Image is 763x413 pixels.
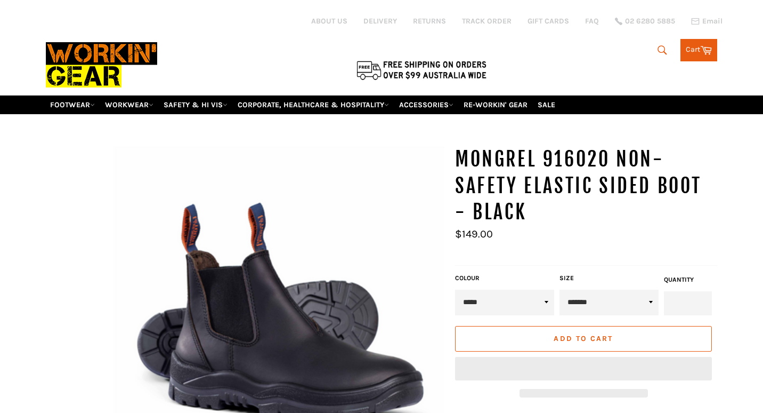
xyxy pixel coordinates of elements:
[615,18,675,25] a: 02 6280 5885
[363,16,397,26] a: DELIVERY
[311,16,347,26] a: ABOUT US
[101,96,158,114] a: WORKWEAR
[46,35,157,95] img: Workin Gear leaders in Workwear, Safety Boots, PPE, Uniforms. Australia's No.1 in Workwear
[455,228,493,240] span: $149.00
[355,59,488,81] img: Flat $9.95 shipping Australia wide
[559,274,659,283] label: Size
[680,39,717,61] a: Cart
[554,334,613,343] span: Add to Cart
[459,96,532,114] a: RE-WORKIN' GEAR
[702,18,723,25] span: Email
[455,274,554,283] label: COLOUR
[395,96,458,114] a: ACCESSORIES
[455,326,712,352] button: Add to Cart
[46,96,99,114] a: FOOTWEAR
[585,16,599,26] a: FAQ
[233,96,393,114] a: CORPORATE, HEALTHCARE & HOSPITALITY
[664,275,712,284] label: Quantity
[462,16,512,26] a: TRACK ORDER
[159,96,232,114] a: SAFETY & HI VIS
[625,18,675,25] span: 02 6280 5885
[455,146,717,226] h1: MONGREL 916020 Non-Safety Elastic Sided Boot - Black
[691,17,723,26] a: Email
[413,16,446,26] a: RETURNS
[533,96,559,114] a: SALE
[527,16,569,26] a: GIFT CARDS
